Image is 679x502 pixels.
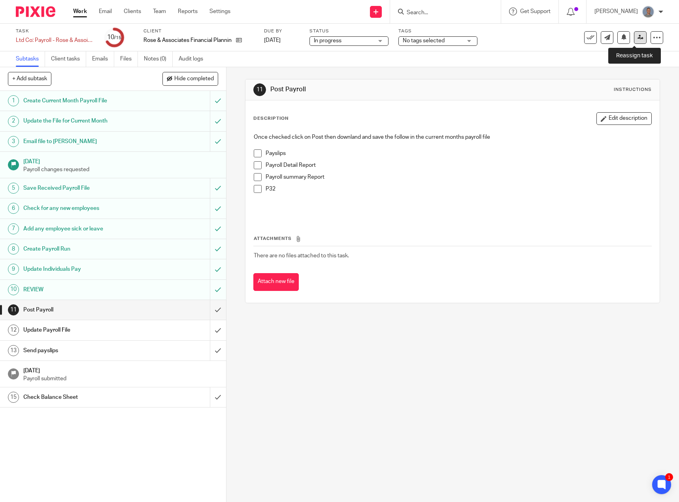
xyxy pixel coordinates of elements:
[8,72,51,85] button: + Add subtask
[23,156,218,166] h1: [DATE]
[16,6,55,17] img: Pixie
[642,6,654,18] img: James%20Headshot.png
[179,51,209,67] a: Audit logs
[23,375,218,383] p: Payroll submitted
[8,325,19,336] div: 12
[398,28,477,34] label: Tags
[309,28,389,34] label: Status
[23,263,142,275] h1: Update Individuals Pay
[8,136,19,147] div: 3
[16,36,95,44] div: Ltd Co: Payroll - Rose & Assoicaties
[253,273,299,291] button: Attach new file
[144,51,173,67] a: Notes (0)
[266,173,651,181] p: Payroll summary Report
[520,9,551,14] span: Get Support
[23,365,218,375] h1: [DATE]
[253,115,289,122] p: Description
[174,76,214,82] span: Hide completed
[209,8,230,15] a: Settings
[23,166,218,174] p: Payroll changes requested
[253,83,266,96] div: 11
[8,223,19,234] div: 7
[8,203,19,214] div: 6
[266,161,651,169] p: Payroll Detail Report
[16,28,95,34] label: Task
[51,51,86,67] a: Client tasks
[264,38,281,43] span: [DATE]
[406,9,477,17] input: Search
[23,324,142,336] h1: Update Payroll File
[16,36,95,44] div: Ltd Co: Payroll - Rose &amp; Assoicaties
[23,182,142,194] h1: Save Received Payroll File
[8,243,19,255] div: 8
[8,95,19,106] div: 1
[16,51,45,67] a: Subtasks
[23,223,142,235] h1: Add any employee sick or leave
[665,473,673,481] div: 1
[314,38,341,43] span: In progress
[23,304,142,316] h1: Post Payroll
[178,8,198,15] a: Reports
[8,284,19,295] div: 10
[8,345,19,356] div: 13
[23,284,142,296] h1: REVIEW
[8,116,19,127] div: 2
[23,95,142,107] h1: Create Current Month Payroll File
[23,136,142,147] h1: Email file to [PERSON_NAME]
[403,38,445,43] span: No tags selected
[143,36,232,44] p: Rose & Associates Financial Planning Ltd
[8,183,19,194] div: 5
[254,133,651,141] p: Once checked click on Post then downland and save the follow in the current months payroll file
[114,36,121,40] small: /15
[92,51,114,67] a: Emails
[143,28,254,34] label: Client
[23,202,142,214] h1: Check for any new employees
[107,33,121,42] div: 10
[8,392,19,403] div: 15
[8,304,19,315] div: 11
[73,8,87,15] a: Work
[23,391,142,403] h1: Check Balance Sheet
[270,85,470,94] h1: Post Payroll
[596,112,652,125] button: Edit description
[23,243,142,255] h1: Create Payroll Run
[614,87,652,93] div: Instructions
[254,236,292,241] span: Attachments
[23,345,142,357] h1: Send payslips
[23,115,142,127] h1: Update the File for Current Month
[153,8,166,15] a: Team
[264,28,300,34] label: Due by
[8,264,19,275] div: 9
[120,51,138,67] a: Files
[594,8,638,15] p: [PERSON_NAME]
[124,8,141,15] a: Clients
[162,72,218,85] button: Hide completed
[254,253,349,259] span: There are no files attached to this task.
[266,149,651,157] p: Payslips
[99,8,112,15] a: Email
[266,185,651,193] p: P32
